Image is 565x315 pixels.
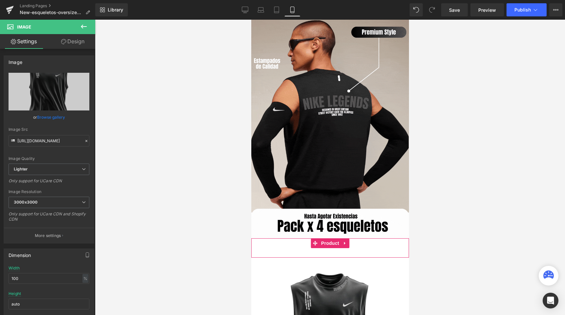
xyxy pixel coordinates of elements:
[20,3,95,9] a: Landing Pages
[49,34,97,49] a: Design
[9,211,89,226] div: Only support for UCare CDN and Shopify CDN
[9,127,89,132] div: Image Src
[514,7,531,12] span: Publish
[425,3,439,16] button: Redo
[543,293,558,308] div: Open Intercom Messenger
[35,233,61,239] p: More settings
[284,3,300,16] a: Mobile
[108,7,123,13] span: Library
[90,219,98,228] a: Expand / Collapse
[9,249,31,258] div: Dimension
[14,167,28,171] b: Lighter
[269,3,284,16] a: Tablet
[449,7,460,13] span: Save
[253,3,269,16] a: Laptop
[507,3,547,16] button: Publish
[9,273,89,284] input: auto
[95,3,128,16] a: New Library
[82,274,88,283] div: %
[9,291,21,296] div: Height
[9,299,89,309] input: auto
[9,156,89,161] div: Image Quality
[37,111,65,123] a: Browse gallery
[14,200,37,205] b: 3000x3000
[470,3,504,16] a: Preview
[410,3,423,16] button: Undo
[4,228,94,243] button: More settings
[68,219,90,228] span: Product
[9,114,89,121] div: or
[9,56,22,65] div: Image
[9,266,20,270] div: Width
[9,178,89,188] div: Only support for UCare CDN
[20,10,83,15] span: New-esqueletos-oversize-men-legend
[17,24,31,30] span: Image
[9,189,89,194] div: Image Resolution
[237,3,253,16] a: Desktop
[549,3,562,16] button: More
[478,7,496,13] span: Preview
[9,135,89,147] input: Link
